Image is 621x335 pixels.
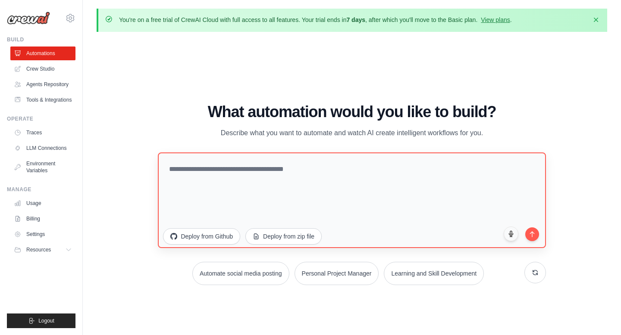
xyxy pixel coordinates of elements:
a: Usage [10,196,75,210]
span: Resources [26,246,51,253]
p: Describe what you want to automate and watch AI create intelligent workflows for you. [207,127,497,139]
button: Logout [7,313,75,328]
a: Tools & Integrations [10,93,75,107]
button: Automate social media posting [192,262,289,285]
a: Crew Studio [10,62,75,76]
a: Billing [10,212,75,226]
div: Manage [7,186,75,193]
a: Agents Repository [10,78,75,91]
iframe: Chat Widget [578,294,621,335]
div: Build [7,36,75,43]
p: You're on a free trial of CrewAI Cloud with full access to all features. Your trial ends in , aft... [119,16,512,24]
button: Resources [10,243,75,257]
a: Environment Variables [10,157,75,177]
img: Logo [7,12,50,25]
a: View plans [481,16,510,23]
a: Automations [10,47,75,60]
button: Learning and Skill Development [384,262,484,285]
a: Settings [10,227,75,241]
a: LLM Connections [10,141,75,155]
button: Deploy from Github [163,228,240,245]
h1: What automation would you like to build? [158,103,546,121]
div: Operate [7,115,75,122]
button: Personal Project Manager [295,262,379,285]
a: Traces [10,126,75,140]
strong: 7 days [346,16,365,23]
span: Logout [38,317,54,324]
button: Deploy from zip file [245,228,322,245]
